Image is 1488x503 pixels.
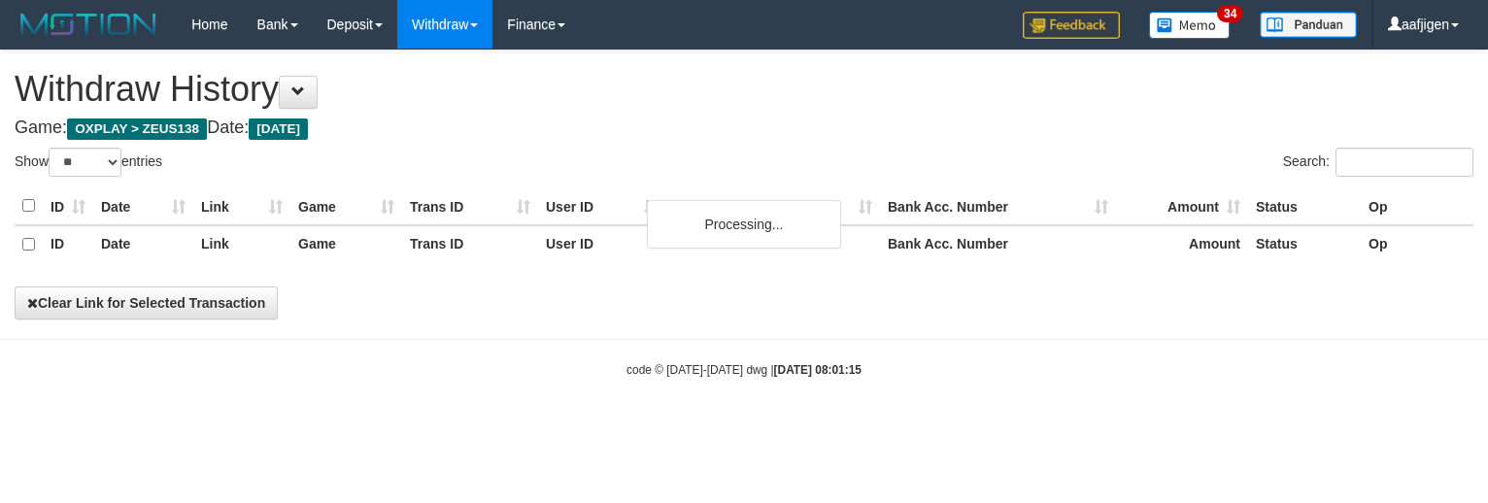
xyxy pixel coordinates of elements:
[249,118,308,140] span: [DATE]
[538,187,665,225] th: User ID
[290,187,402,225] th: Game
[402,187,538,225] th: Trans ID
[1283,148,1473,177] label: Search:
[290,225,402,263] th: Game
[1248,225,1361,263] th: Status
[43,187,93,225] th: ID
[774,363,862,377] strong: [DATE] 08:01:15
[93,225,193,263] th: Date
[1260,12,1357,38] img: panduan.png
[193,187,290,225] th: Link
[15,118,1473,138] h4: Game: Date:
[880,187,1116,225] th: Bank Acc. Number
[15,286,278,319] button: Clear Link for Selected Transaction
[15,148,162,177] label: Show entries
[626,363,862,377] small: code © [DATE]-[DATE] dwg |
[15,10,162,39] img: MOTION_logo.png
[1336,148,1473,177] input: Search:
[880,225,1116,263] th: Bank Acc. Number
[43,225,93,263] th: ID
[15,70,1473,109] h1: Withdraw History
[647,200,841,249] div: Processing...
[193,225,290,263] th: Link
[1248,187,1361,225] th: Status
[1361,225,1473,263] th: Op
[1149,12,1231,39] img: Button%20Memo.svg
[1217,5,1243,22] span: 34
[665,187,880,225] th: Bank Acc. Name
[538,225,665,263] th: User ID
[93,187,193,225] th: Date
[49,148,121,177] select: Showentries
[1116,225,1248,263] th: Amount
[1361,187,1473,225] th: Op
[402,225,538,263] th: Trans ID
[1116,187,1248,225] th: Amount
[67,118,207,140] span: OXPLAY > ZEUS138
[1023,12,1120,39] img: Feedback.jpg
